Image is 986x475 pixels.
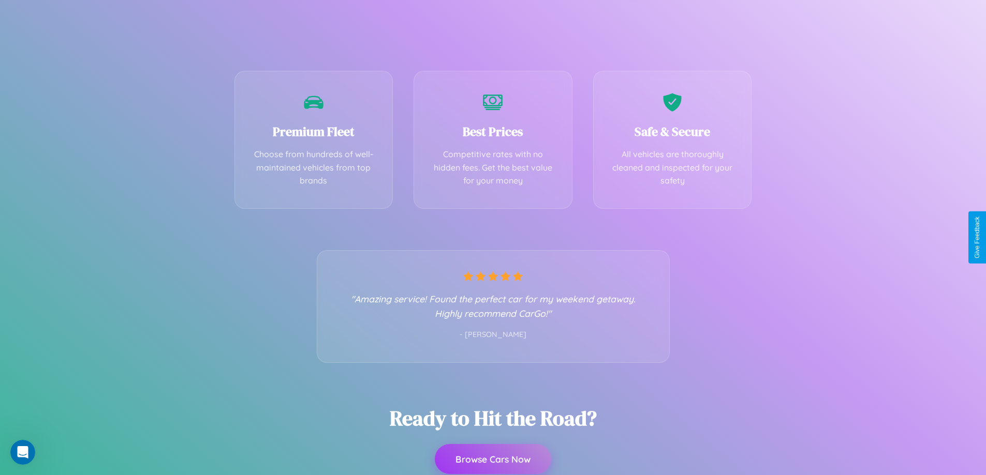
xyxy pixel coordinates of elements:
[430,123,556,140] h3: Best Prices
[974,217,981,258] div: Give Feedback
[251,148,377,188] p: Choose from hundreds of well-maintained vehicles from top brands
[390,404,597,432] h2: Ready to Hit the Road?
[609,123,736,140] h3: Safe & Secure
[338,292,649,320] p: "Amazing service! Found the perfect car for my weekend getaway. Highly recommend CarGo!"
[609,148,736,188] p: All vehicles are thoroughly cleaned and inspected for your safety
[338,328,649,342] p: - [PERSON_NAME]
[251,123,377,140] h3: Premium Fleet
[435,444,551,474] button: Browse Cars Now
[10,440,35,465] iframe: Intercom live chat
[430,148,556,188] p: Competitive rates with no hidden fees. Get the best value for your money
